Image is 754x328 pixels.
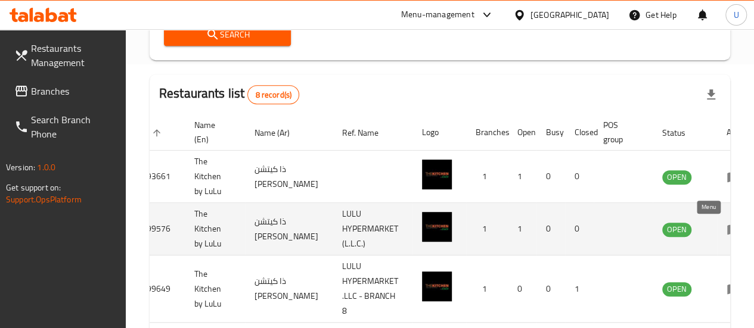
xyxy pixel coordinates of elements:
[536,114,565,151] th: Busy
[185,203,245,255] td: The Kitchen by LuLu
[132,203,185,255] td: 699576
[662,126,701,140] span: Status
[530,8,609,21] div: [GEOGRAPHIC_DATA]
[466,203,508,255] td: 1
[164,24,291,46] button: Search
[255,126,305,140] span: Name (Ar)
[508,203,536,255] td: 1
[245,151,333,203] td: ذا كيتشن [PERSON_NAME]
[173,27,282,42] span: Search
[565,255,594,323] td: 1
[422,160,452,189] img: The Kitchen by LuLu
[31,84,116,98] span: Branches
[466,255,508,323] td: 1
[662,223,691,236] span: OPEN
[662,282,691,296] div: OPEN
[159,85,299,104] h2: Restaurants list
[185,255,245,323] td: The Kitchen by LuLu
[342,126,394,140] span: Ref. Name
[185,151,245,203] td: The Kitchen by LuLu
[422,212,452,242] img: The Kitchen by LuLu
[245,203,333,255] td: ذا كيتشن [PERSON_NAME]
[733,8,739,21] span: U
[194,118,231,146] span: Name (En)
[5,34,126,77] a: Restaurants Management
[508,114,536,151] th: Open
[333,203,412,255] td: LULU HYPERMARKET (L.L.C.)
[412,114,466,151] th: Logo
[662,170,691,184] span: OPEN
[132,255,185,323] td: 699649
[603,118,638,146] span: POS group
[245,255,333,323] td: ذا كيتشن [PERSON_NAME]
[727,170,749,184] div: Menu
[6,160,35,175] span: Version:
[662,170,691,185] div: OPEN
[31,41,116,70] span: Restaurants Management
[333,255,412,323] td: LULU HYPERMARKET .LLC - BRANCH 8
[727,282,749,296] div: Menu
[662,282,691,296] span: OPEN
[536,255,565,323] td: 0
[422,271,452,301] img: The Kitchen by LuLu
[466,114,508,151] th: Branches
[247,85,299,104] div: Total records count
[248,89,299,101] span: 8 record(s)
[5,105,126,148] a: Search Branch Phone
[508,255,536,323] td: 0
[132,151,185,203] td: 693661
[565,203,594,255] td: 0
[466,151,508,203] td: 1
[401,8,474,22] div: Menu-management
[5,77,126,105] a: Branches
[6,192,82,207] a: Support.OpsPlatform
[565,151,594,203] td: 0
[565,114,594,151] th: Closed
[508,151,536,203] td: 1
[536,151,565,203] td: 0
[37,160,55,175] span: 1.0.0
[6,180,61,195] span: Get support on:
[536,203,565,255] td: 0
[142,126,165,140] span: ID
[697,80,725,109] div: Export file
[31,113,116,141] span: Search Branch Phone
